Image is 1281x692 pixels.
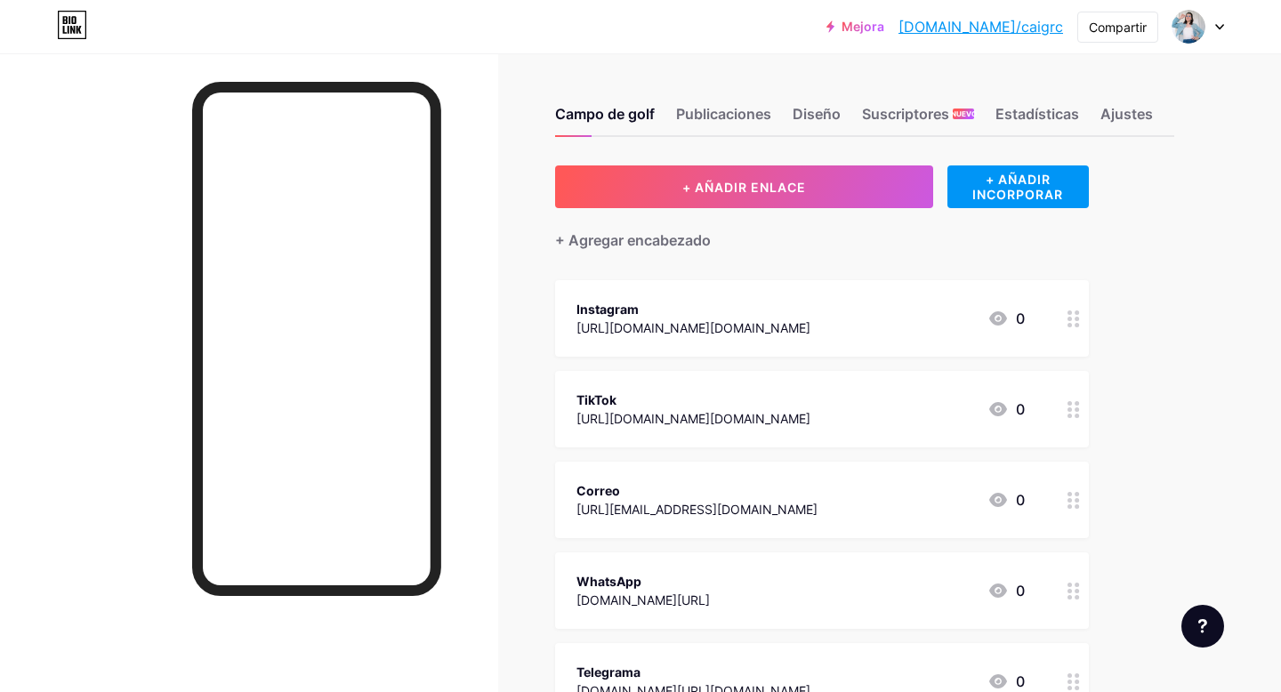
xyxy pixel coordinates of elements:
[555,165,933,208] button: + AÑADIR ENLACE
[576,392,616,407] font: TikTok
[862,105,949,123] font: Suscriptores
[1016,491,1025,509] font: 0
[972,172,1063,202] font: + AÑADIR INCORPORAR
[576,592,710,608] font: [DOMAIN_NAME][URL]
[576,320,810,335] font: [URL][DOMAIN_NAME][DOMAIN_NAME]
[1089,20,1147,35] font: Compartir
[898,18,1063,36] font: [DOMAIN_NAME]/caigrc
[555,105,655,123] font: Campo de golf
[555,231,711,249] font: + Agregar encabezado
[576,411,810,426] font: [URL][DOMAIN_NAME][DOMAIN_NAME]
[576,502,818,517] font: [URL][EMAIL_ADDRESS][DOMAIN_NAME]
[1016,400,1025,418] font: 0
[576,483,620,498] font: Correo
[576,664,640,680] font: Telegrama
[1172,10,1205,44] img: Carmen Torres
[898,16,1063,37] a: [DOMAIN_NAME]/caigrc
[842,19,884,34] font: Mejora
[995,105,1079,123] font: Estadísticas
[951,109,977,118] font: NUEVO
[1100,105,1153,123] font: Ajustes
[676,105,771,123] font: Publicaciones
[1016,310,1025,327] font: 0
[576,574,641,589] font: WhatsApp
[793,105,841,123] font: Diseño
[682,180,806,195] font: + AÑADIR ENLACE
[1016,582,1025,599] font: 0
[1016,672,1025,690] font: 0
[576,302,639,317] font: Instagram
